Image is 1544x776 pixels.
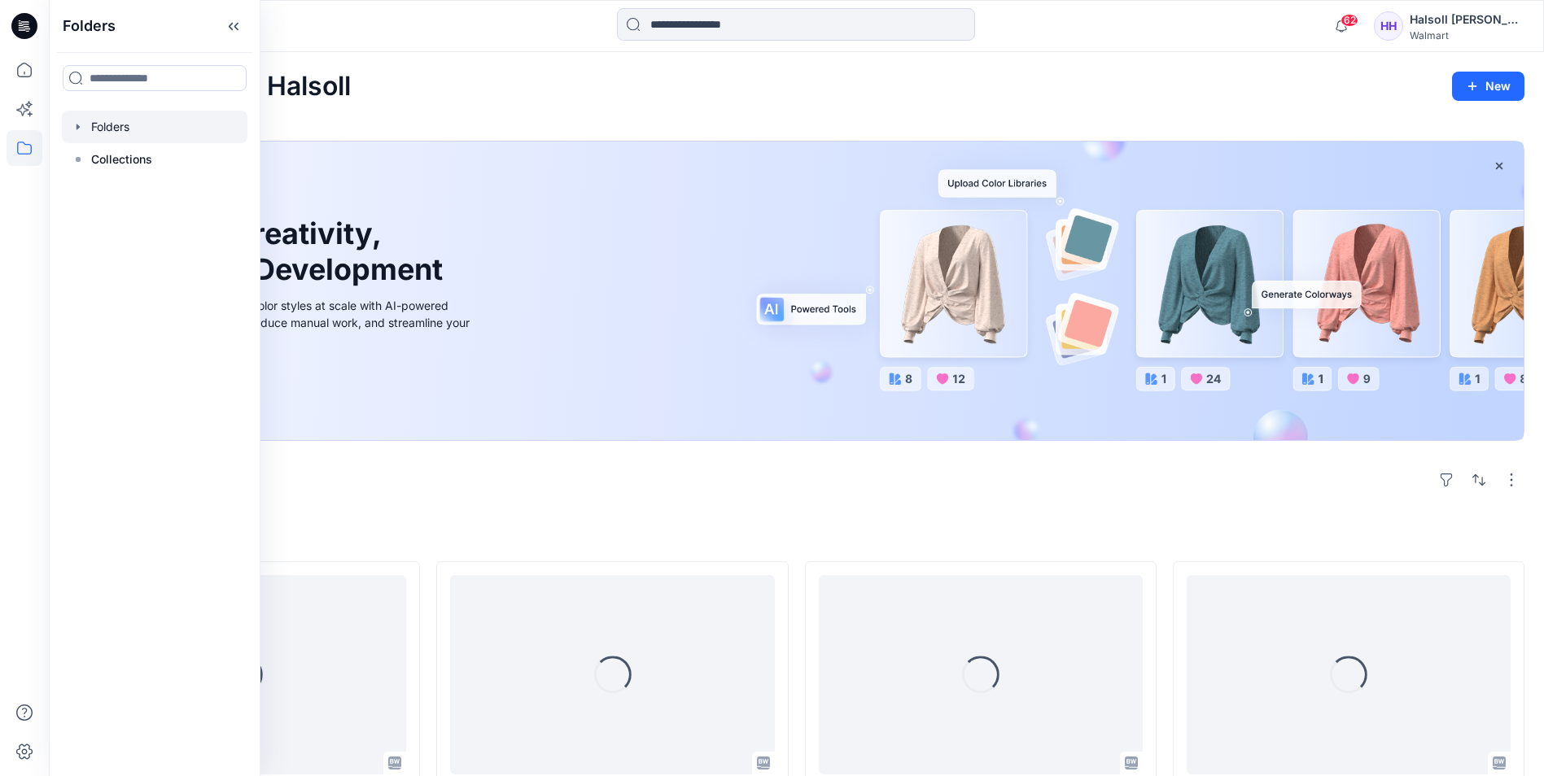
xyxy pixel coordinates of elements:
[108,368,475,400] a: Discover more
[1452,72,1524,101] button: New
[68,525,1524,545] h4: Styles
[91,150,152,169] p: Collections
[108,216,450,286] h1: Unleash Creativity, Speed Up Development
[1374,11,1403,41] div: HH
[108,297,475,348] div: Explore ideas faster and recolor styles at scale with AI-powered tools that boost creativity, red...
[1341,14,1358,27] span: 62
[1410,29,1524,41] div: Walmart
[1410,10,1524,29] div: Halsoll [PERSON_NAME] Girls Design Team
